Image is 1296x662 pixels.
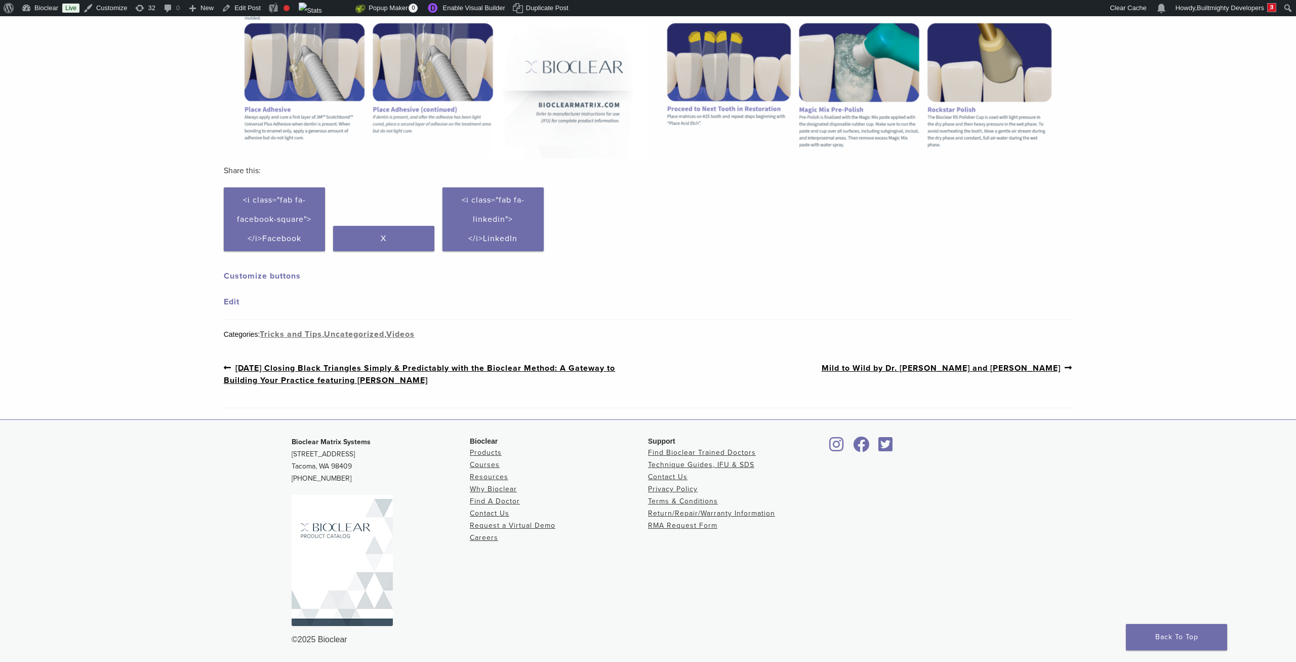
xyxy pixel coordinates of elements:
a: Contact Us [470,509,509,518]
a: Technique Guides, IFU & SDS [648,460,754,469]
a: X [333,226,434,251]
a: Products [470,448,502,457]
a: Privacy Policy [648,485,698,493]
img: Bioclear [292,495,393,626]
a: Customize buttons [224,271,301,281]
a: Courses [470,460,500,469]
a: Tricks and Tips [260,329,322,339]
a: Bioclear [826,443,847,453]
a: Terms & Conditions [648,497,718,505]
span: <i class="fab fa-linkedin"></i>LinkedIn [462,195,524,244]
span: <i class="fab fa-facebook-square"></i>Facebook [237,195,311,244]
a: <i class="fab fa-linkedin"></i>LinkedIn [442,187,544,251]
a: Back To Top [1126,624,1227,650]
a: Find Bioclear Trained Doctors [648,448,756,457]
a: <i class="fab fa-facebook-square"></i>Facebook [224,187,325,251]
a: [DATE] Closing Black Triangles Simply & Predictably with the Bioclear Method: A Gateway to Buildi... [224,362,648,386]
a: Return/Repair/Warranty Information [648,509,775,518]
div: ©2025 Bioclear [292,634,1004,646]
nav: Post Navigation [224,340,1073,408]
a: Request a Virtual Demo [470,521,555,530]
a: Resources [470,473,508,481]
a: Careers [470,533,498,542]
a: Why Bioclear [470,485,517,493]
div: Focus keyphrase not set [283,5,290,11]
div: Categories: , , [224,328,1073,340]
a: Live [62,4,79,13]
p: [STREET_ADDRESS] Tacoma, WA 98409 [PHONE_NUMBER] [292,436,470,485]
a: RMA Request Form [648,521,717,530]
span: 0 [409,4,418,13]
a: Contact Us [648,473,687,481]
span: Bioclear [470,437,498,445]
a: Videos [386,329,415,339]
span: Builtmighty Developers [1197,4,1264,12]
span: Support [648,437,675,445]
a: Find A Doctor [470,497,520,505]
a: Bioclear [875,443,896,453]
strong: Bioclear Matrix Systems [292,438,371,446]
img: Views over 48 hours. Click for more Jetpack Stats. [299,3,355,15]
span: X [381,233,386,244]
a: Mild to Wild by Dr. [PERSON_NAME] and [PERSON_NAME] [822,362,1073,374]
a: Bioclear [849,443,873,453]
a: Uncategorized [324,329,384,339]
a: Edit [224,297,239,307]
h3: Share this: [224,159,1073,183]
